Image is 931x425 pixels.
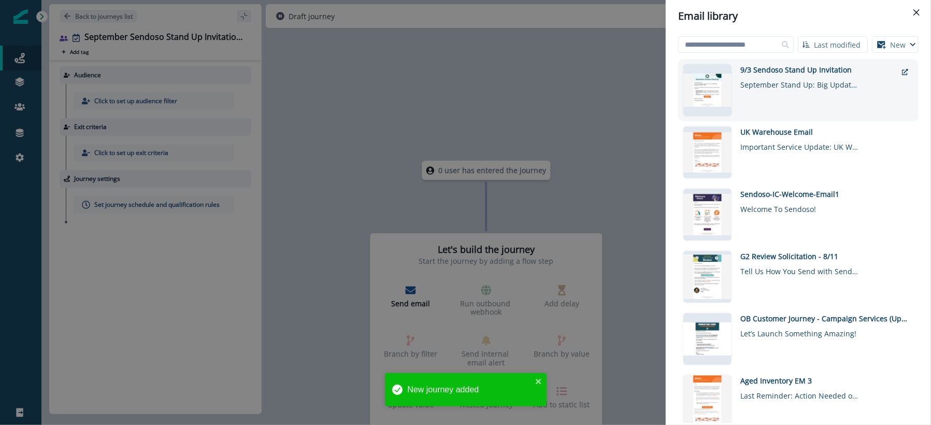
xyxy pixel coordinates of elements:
[897,64,913,80] button: external-link
[740,262,860,277] div: Tell Us How You Send with Sendoso - Leave a G2 Review!
[740,189,911,200] div: Sendoso-IC-Welcome-Email1
[740,251,911,262] div: G2 Review Solicitation - 8/11
[535,377,542,386] button: close
[678,8,919,24] div: Email library
[740,126,911,137] div: UK Warehouse Email
[908,4,925,21] button: Close
[740,313,911,324] div: OB Customer Journey - Campaign Services (Updated [DATE])
[740,375,911,386] div: Aged Inventory EM 3
[798,36,868,53] button: Last modified
[740,64,897,75] div: 9/3 Sendoso Stand Up Invitation
[740,386,860,401] div: Last Reminder: Action Needed on Sendoso Inactive Inventory
[740,75,860,90] div: September Stand Up: Big Updates, SmartSuite AI + a Giveaway from Pinch Provisions
[740,137,860,152] div: Important Service Update: UK Warehouse Transition in Progress
[740,324,860,339] div: Let’s Launch Something Amazing!
[740,200,860,215] div: Welcome To Sendoso!
[872,36,919,53] button: New
[408,384,532,396] div: New journey added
